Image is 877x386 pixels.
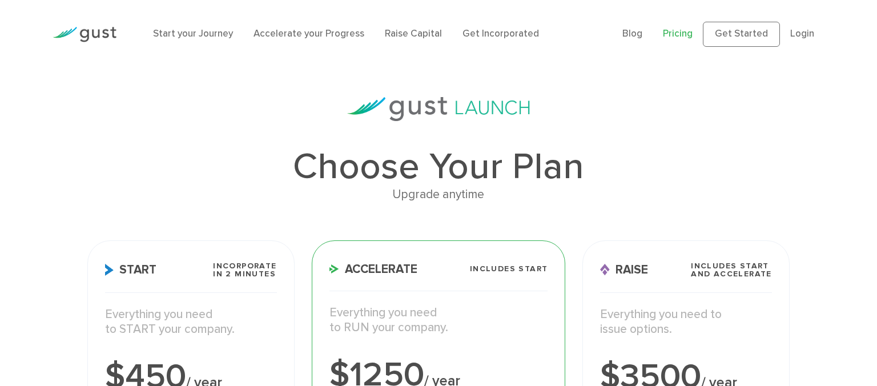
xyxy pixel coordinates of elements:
img: Start Icon X2 [105,264,114,276]
img: Accelerate Icon [329,264,339,274]
a: Accelerate your Progress [254,28,364,39]
a: Start your Journey [153,28,233,39]
span: Includes START and ACCELERATE [691,262,772,278]
span: Raise [600,264,648,276]
span: Start [105,264,156,276]
a: Blog [622,28,642,39]
img: gust-launch-logos.svg [347,97,530,121]
a: Get Incorporated [462,28,539,39]
img: Raise Icon [600,264,610,276]
p: Everything you need to RUN your company. [329,305,548,336]
div: Upgrade anytime [87,185,790,204]
a: Get Started [703,22,780,47]
p: Everything you need to START your company. [105,307,276,337]
span: Incorporate in 2 Minutes [213,262,276,278]
span: Includes START [470,265,548,273]
p: Everything you need to issue options. [600,307,771,337]
a: Login [790,28,814,39]
h1: Choose Your Plan [87,148,790,185]
a: Pricing [663,28,693,39]
span: Accelerate [329,263,417,275]
img: Gust Logo [53,27,116,42]
a: Raise Capital [385,28,442,39]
